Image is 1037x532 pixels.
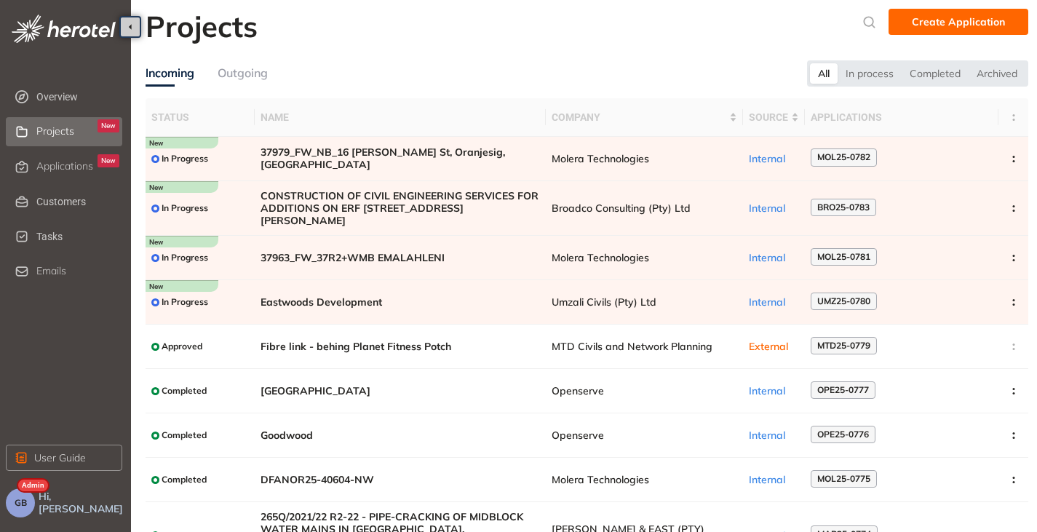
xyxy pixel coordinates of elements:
[552,153,737,165] span: Molera Technologies
[255,98,546,137] th: Name
[546,98,743,137] th: Company
[36,187,119,216] span: Customers
[552,296,737,309] span: Umzali Civils (Pty) Ltd
[749,153,799,165] div: Internal
[162,253,208,263] span: In Progress
[749,385,799,397] div: Internal
[912,14,1005,30] span: Create Application
[743,98,805,137] th: Source
[162,430,207,440] span: Completed
[749,429,799,442] div: Internal
[146,9,258,44] h2: Projects
[261,341,540,353] span: Fibre link - behing Planet Fitness Potch
[218,64,268,82] div: Outgoing
[36,125,74,138] span: Projects
[552,474,737,486] span: Molera Technologies
[749,341,799,353] div: External
[36,160,93,172] span: Applications
[162,203,208,213] span: In Progress
[817,202,870,213] span: BRO25-0783
[6,488,35,517] button: GB
[36,265,66,277] span: Emails
[6,445,122,471] button: User Guide
[162,154,208,164] span: In Progress
[817,385,869,395] span: OPE25-0777
[261,474,540,486] span: DFANOR25-40604-NW
[817,296,870,306] span: UMZ25-0780
[889,9,1028,35] button: Create Application
[261,429,540,442] span: Goodwood
[162,341,202,352] span: Approved
[552,341,737,353] span: MTD Civils and Network Planning
[162,297,208,307] span: In Progress
[162,475,207,485] span: Completed
[261,296,540,309] span: Eastwoods Development
[39,491,125,515] span: Hi, [PERSON_NAME]
[817,152,870,162] span: MOL25-0782
[34,450,86,466] span: User Guide
[749,252,799,264] div: Internal
[98,154,119,167] div: New
[36,82,119,111] span: Overview
[552,429,737,442] span: Openserve
[261,385,540,397] span: [GEOGRAPHIC_DATA]
[162,386,207,396] span: Completed
[969,63,1025,84] div: Archived
[817,474,870,484] span: MOL25-0775
[15,498,27,508] span: GB
[817,341,870,351] span: MTD25-0779
[261,252,540,264] span: 37963_FW_37R2+WMB EMALAHLENI
[98,119,119,132] div: New
[146,98,255,137] th: Status
[552,252,737,264] span: Molera Technologies
[36,222,119,251] span: Tasks
[810,63,838,84] div: All
[552,385,737,397] span: Openserve
[805,98,998,137] th: Applications
[902,63,969,84] div: Completed
[749,202,799,215] div: Internal
[261,190,540,226] span: CONSTRUCTION OF CIVIL ENGINEERING SERVICES FOR ADDITIONS ON ERF [STREET_ADDRESS][PERSON_NAME]
[838,63,902,84] div: In process
[146,64,194,82] div: Incoming
[552,202,737,215] span: Broadco Consulting (Pty) Ltd
[749,109,788,125] span: Source
[12,15,116,43] img: logo
[749,296,799,309] div: Internal
[552,109,726,125] span: Company
[261,146,540,171] span: 37979_FW_NB_16 [PERSON_NAME] St, Oranjesig, [GEOGRAPHIC_DATA]
[817,252,870,262] span: MOL25-0781
[749,474,799,486] div: Internal
[817,429,869,440] span: OPE25-0776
